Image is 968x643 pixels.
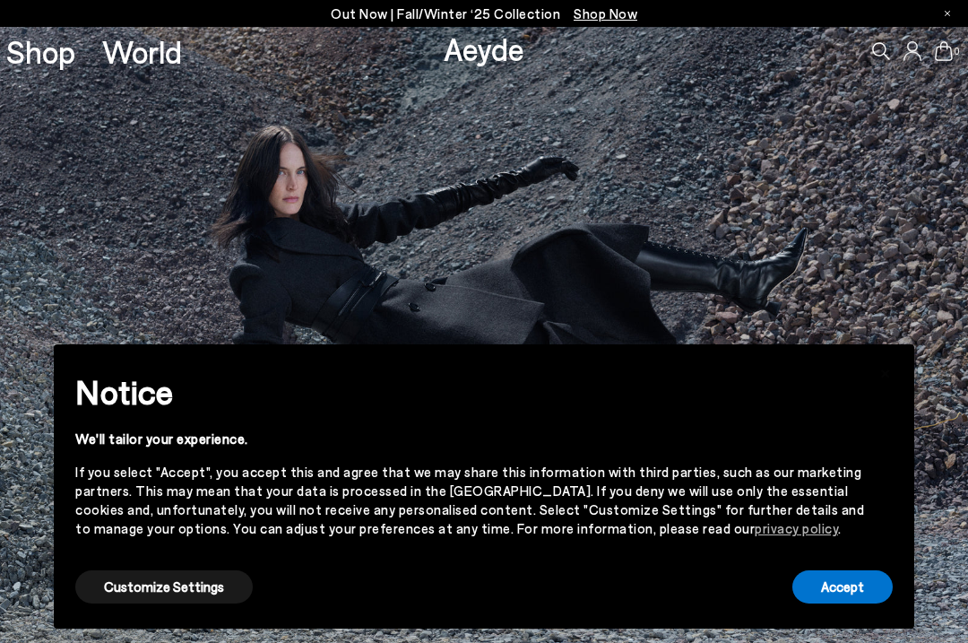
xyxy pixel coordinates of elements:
div: If you select "Accept", you accept this and agree that we may share this information with third p... [75,463,864,538]
button: Accept [792,570,893,604]
button: Customize Settings [75,570,253,604]
span: × [879,358,892,384]
div: We'll tailor your experience. [75,430,864,448]
a: privacy policy [755,520,838,536]
button: Close this notice [864,350,907,393]
h2: Notice [75,369,864,415]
